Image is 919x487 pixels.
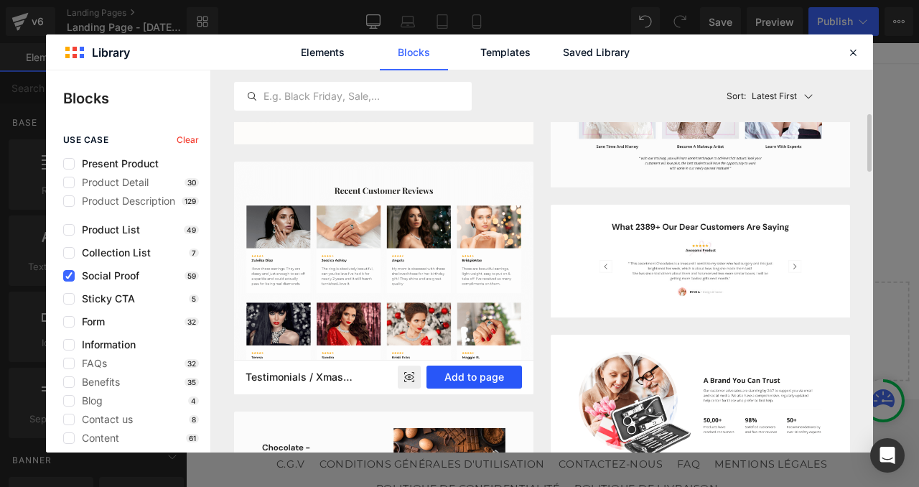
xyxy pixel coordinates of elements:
p: 30 [185,178,199,187]
a: Blocks [380,34,448,70]
input: E.g. Black Friday, Sale,... [235,88,471,105]
p: 35 [185,378,199,386]
span: Collection List [75,247,151,259]
span: Product Description [75,195,175,207]
p: or Drag & Drop elements from left sidebar [34,357,834,367]
h1: City Lips® Night Oil Has Already Sold Over 177,471 Bottles And Counting! See What Real Women Have... [14,47,854,181]
p: 59 [185,272,199,280]
span: Sort: [727,91,746,101]
span: Contact us [75,414,133,425]
span: FAQs [75,358,107,369]
img: image [551,335,850,476]
div: Preview [398,366,421,389]
a: Elements [289,34,357,70]
span: Clear [177,135,199,145]
a: Add Single Section [440,317,569,345]
button: Latest FirstSort:Latest First [721,70,850,122]
p: 7 [189,249,199,257]
span: Social Proof [75,270,139,282]
img: image [551,205,850,317]
img: image [234,162,533,413]
p: Customer Reviews [14,181,854,204]
p: Latest First [752,90,797,103]
p: 4 [188,396,199,405]
p: 8 [189,415,199,424]
span: Present Product [75,158,159,170]
span: Form [75,316,105,328]
p: 129 [182,197,199,205]
span: Product Detail [75,177,149,188]
a: Explore Blocks [299,317,429,345]
button: Add to page [426,366,522,389]
span: Content [75,432,119,444]
p: 32 [185,359,199,368]
p: 32 [185,317,199,326]
a: Templates [471,34,539,70]
span: Sticky CTA [75,293,135,305]
span: Benefits [75,376,120,388]
span: Blog [75,395,103,407]
span: Product List [75,224,140,236]
div: Open Intercom Messenger [870,438,905,473]
p: 5 [189,294,199,303]
p: 61 [186,434,199,442]
span: use case [63,135,108,145]
p: Blocks [63,88,210,109]
p: 49 [184,226,199,234]
h5: Testimonials / Xmas - Jewelry [246,371,353,384]
a: Saved Library [562,34,630,70]
span: Information [75,339,136,351]
h2: INFORMATIONS [107,448,762,468]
